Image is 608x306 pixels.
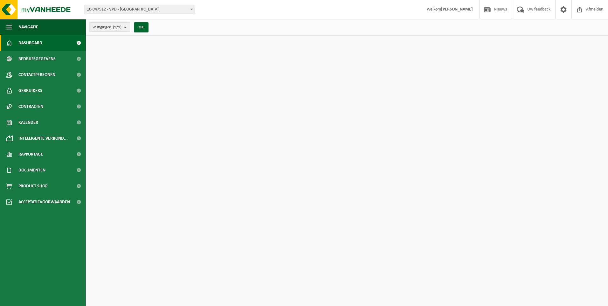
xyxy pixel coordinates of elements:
count: (9/9) [113,25,121,29]
span: Contracten [18,99,43,115]
span: Dashboard [18,35,42,51]
span: Vestigingen [93,23,121,32]
span: Documenten [18,162,45,178]
span: Contactpersonen [18,67,55,83]
button: OK [134,22,149,32]
span: Bedrijfsgegevens [18,51,56,67]
span: Acceptatievoorwaarden [18,194,70,210]
span: Rapportage [18,146,43,162]
strong: [PERSON_NAME] [441,7,473,12]
span: Kalender [18,115,38,130]
span: Product Shop [18,178,47,194]
span: Gebruikers [18,83,42,99]
span: Intelligente verbond... [18,130,68,146]
span: Navigatie [18,19,38,35]
button: Vestigingen(9/9) [89,22,130,32]
span: 10-947912 - VPD - ASSE [84,5,195,14]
